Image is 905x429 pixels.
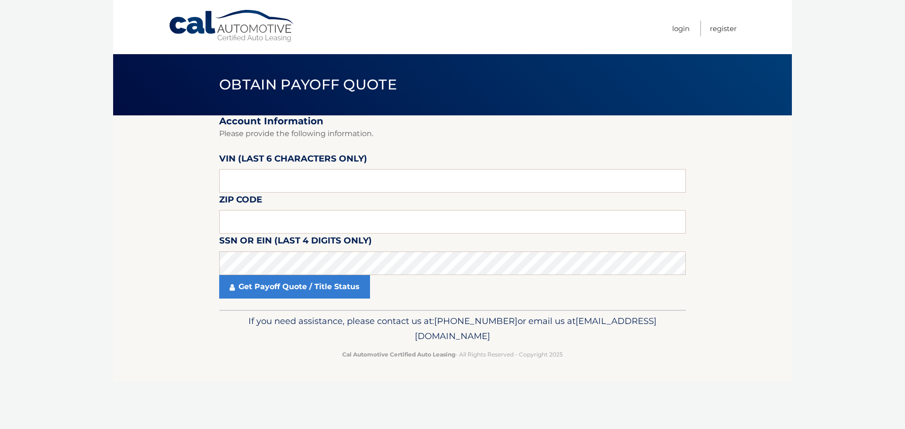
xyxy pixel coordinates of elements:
p: - All Rights Reserved - Copyright 2025 [225,349,680,359]
p: Please provide the following information. [219,127,686,140]
span: [PHONE_NUMBER] [434,316,518,326]
a: Login [672,21,690,36]
strong: Cal Automotive Certified Auto Leasing [342,351,455,358]
p: If you need assistance, please contact us at: or email us at [225,314,680,344]
a: Get Payoff Quote / Title Status [219,275,370,299]
h2: Account Information [219,115,686,127]
label: VIN (last 6 characters only) [219,152,367,169]
span: Obtain Payoff Quote [219,76,397,93]
label: SSN or EIN (last 4 digits only) [219,234,372,251]
a: Register [710,21,737,36]
a: Cal Automotive [168,9,296,43]
label: Zip Code [219,193,262,210]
